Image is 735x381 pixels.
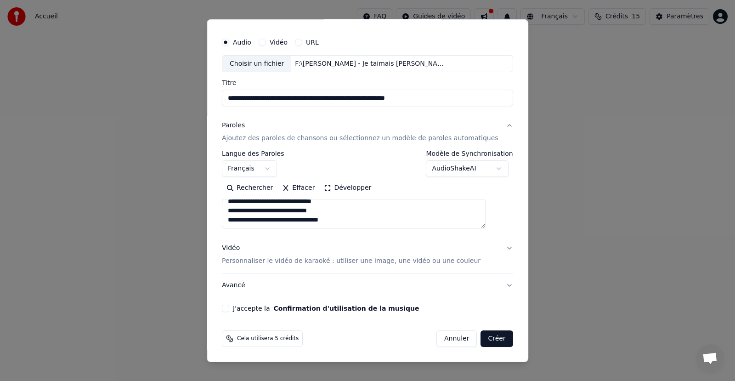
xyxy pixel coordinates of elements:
[222,80,513,86] label: Titre
[426,150,513,157] label: Modèle de Synchronisation
[292,59,448,68] div: F:\[PERSON_NAME] - Je taimais [PERSON_NAME] et je taimerai Nouvelle Version.mp3
[222,55,291,72] div: Choisir un fichier
[222,273,513,297] button: Avancé
[222,121,245,130] div: Paroles
[233,39,251,45] label: Audio
[222,150,513,236] div: ParolesAjoutez des paroles de chansons ou sélectionnez un modèle de paroles automatiques
[237,335,299,342] span: Cela utilisera 5 crédits
[274,305,419,312] button: J'accepte la
[320,181,376,195] button: Développer
[222,244,481,266] div: Vidéo
[436,330,477,347] button: Annuler
[222,134,498,143] p: Ajoutez des paroles de chansons ou sélectionnez un modèle de paroles automatiques
[233,305,419,312] label: J'accepte la
[270,39,288,45] label: Vidéo
[222,256,481,266] p: Personnaliser le vidéo de karaoké : utiliser une image, une vidéo ou une couleur
[222,114,513,150] button: ParolesAjoutez des paroles de chansons ou sélectionnez un modèle de paroles automatiques
[277,181,319,195] button: Effacer
[306,39,319,45] label: URL
[481,330,513,347] button: Créer
[222,236,513,273] button: VidéoPersonnaliser le vidéo de karaoké : utiliser une image, une vidéo ou une couleur
[222,181,277,195] button: Rechercher
[222,150,284,157] label: Langue des Paroles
